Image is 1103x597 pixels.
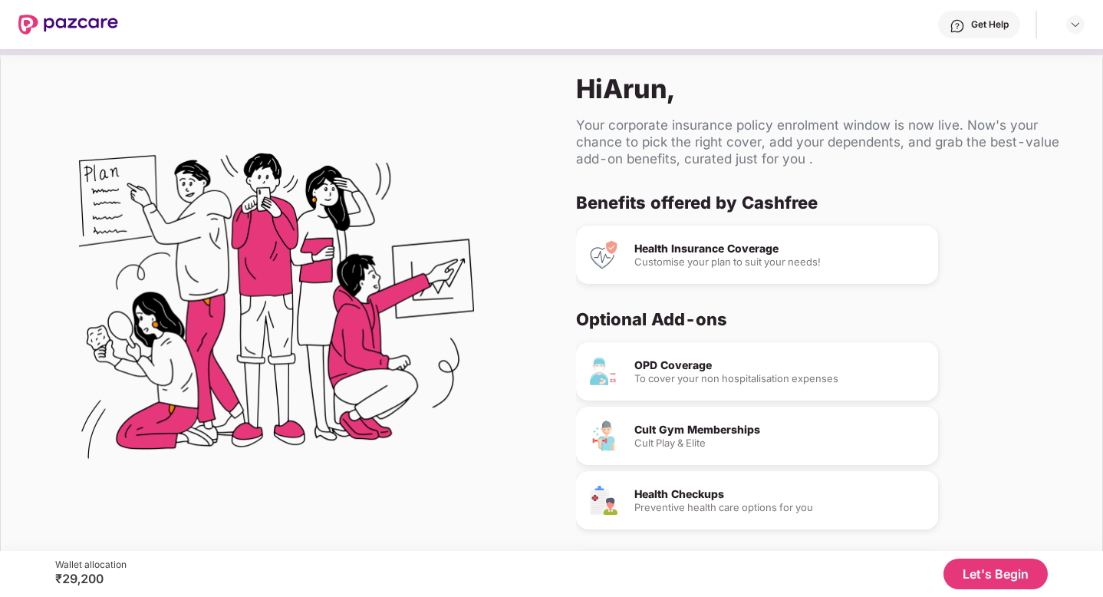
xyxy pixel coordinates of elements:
[634,257,926,267] div: Customise your plan to suit your needs!
[576,117,1078,167] div: Your corporate insurance policy enrolment window is now live. Now's your chance to pick the right...
[588,421,619,451] img: Cult Gym Memberships
[576,192,1065,213] div: Benefits offered by Cashfree
[588,239,619,270] img: Health Insurance Coverage
[1069,18,1082,31] img: svg+xml;base64,PHN2ZyBpZD0iRHJvcGRvd24tMzJ4MzIiIHhtbG5zPSJodHRwOi8vd3d3LnczLm9yZy8yMDAwL3N2ZyIgd2...
[950,18,965,34] img: svg+xml;base64,PHN2ZyBpZD0iSGVscC0zMngzMiIgeG1sbnM9Imh0dHA6Ly93d3cudzMub3JnLzIwMDAvc3ZnIiB3aWR0aD...
[576,308,1065,330] div: Optional Add-ons
[943,559,1048,589] button: Let's Begin
[55,571,127,586] div: ₹29,200
[634,503,926,513] div: Preventive health care options for you
[634,438,926,448] div: Cult Play & Elite
[55,559,127,571] div: Wallet allocation
[576,73,1078,104] div: Hi Arun ,
[971,18,1009,31] div: Get Help
[588,485,619,516] img: Health Checkups
[634,243,926,254] div: Health Insurance Coverage
[634,424,926,435] div: Cult Gym Memberships
[79,114,474,509] img: Flex Benefits Illustration
[588,356,619,387] img: OPD Coverage
[634,360,926,371] div: OPD Coverage
[634,374,926,384] div: To cover your non hospitalisation expenses
[634,489,926,500] div: Health Checkups
[18,15,118,35] img: New Pazcare Logo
